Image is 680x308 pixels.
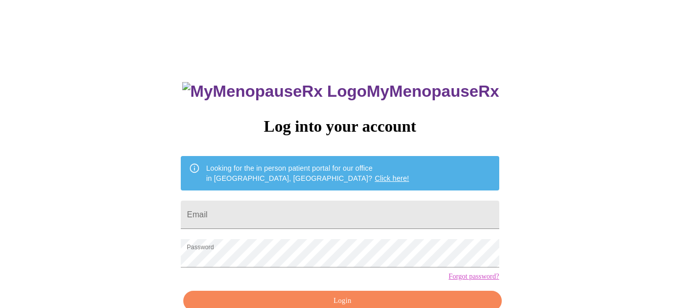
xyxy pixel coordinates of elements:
div: Looking for the in person patient portal for our office in [GEOGRAPHIC_DATA], [GEOGRAPHIC_DATA]? [206,159,409,187]
a: Click here! [375,174,409,182]
h3: MyMenopauseRx [182,82,499,101]
img: MyMenopauseRx Logo [182,82,367,101]
span: Login [195,295,490,307]
a: Forgot password? [449,273,499,281]
h3: Log into your account [181,117,499,136]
